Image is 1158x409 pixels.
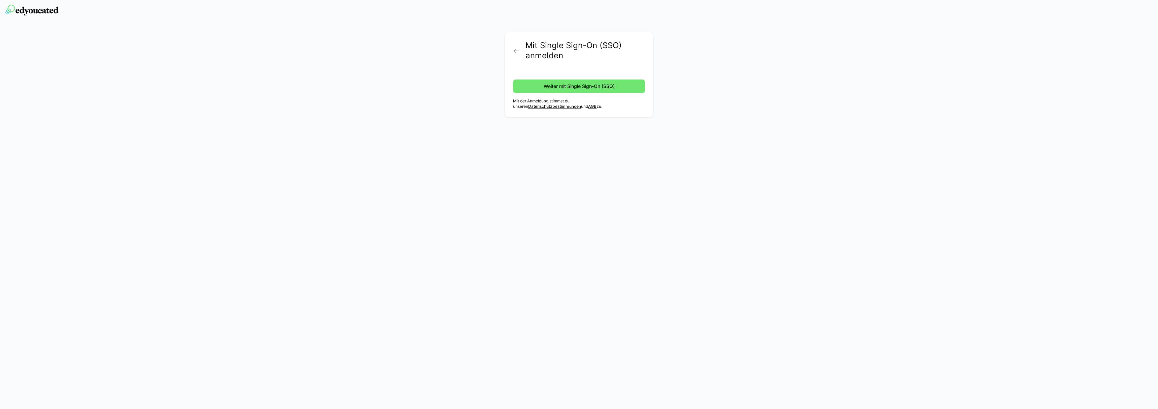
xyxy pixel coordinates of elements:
[513,98,645,109] p: Mit der Anmeldung stimmst du unseren und zu.
[513,80,645,93] button: Weiter mit Single Sign-On (SSO)
[525,40,645,61] h2: Mit Single Sign-On (SSO) anmelden
[588,104,597,109] a: AGB
[5,5,59,15] img: edyoucated
[528,104,581,109] a: Datenschutzbestimmungen
[543,83,616,90] span: Weiter mit Single Sign-On (SSO)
